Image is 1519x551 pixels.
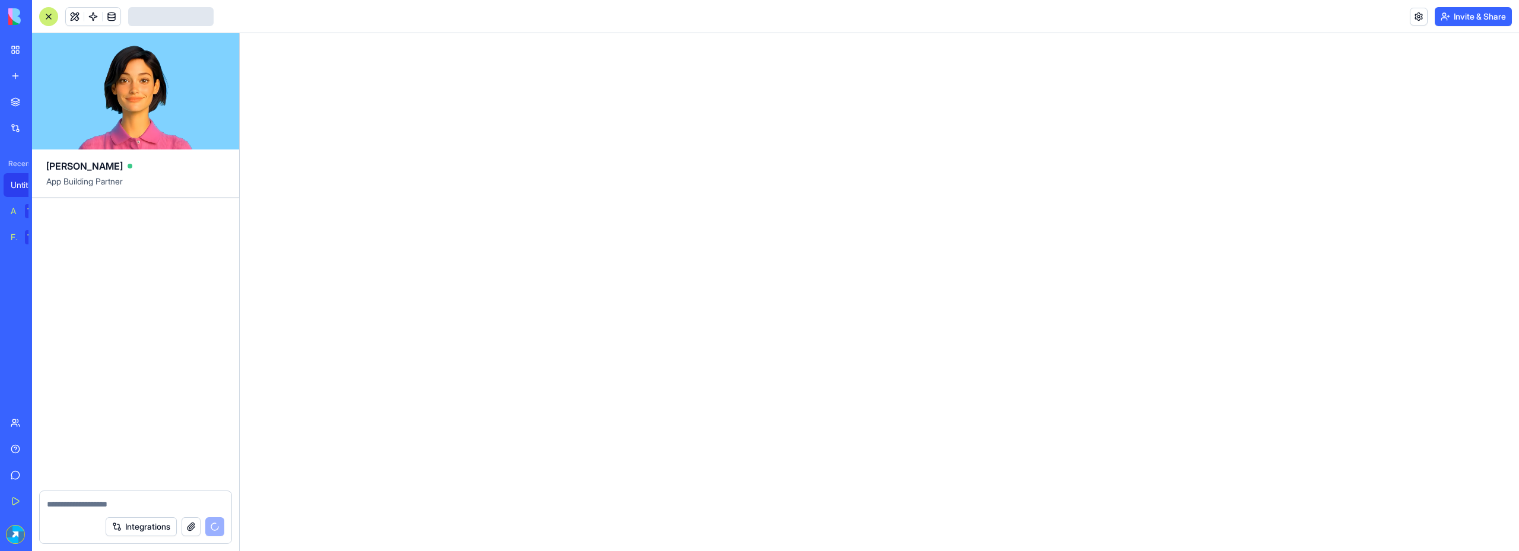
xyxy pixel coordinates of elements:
a: AI Logo GeneratorTRY [4,199,51,223]
span: App Building Partner [46,176,225,197]
div: AI Logo Generator [11,205,17,217]
a: Untitled App [4,173,51,197]
span: Recent [4,159,28,168]
div: TRY [25,230,44,244]
span: [PERSON_NAME] [46,159,123,173]
button: Invite & Share [1435,7,1512,26]
img: logo [8,8,82,25]
div: Untitled App [11,179,44,191]
button: Integrations [106,517,177,536]
div: TRY [25,204,44,218]
a: Feedback FormTRY [4,225,51,249]
img: ACg8ocKQ_r3p3HIcs4J7dXf7chmpVtyB4idTEJzailLs81D0yenAirw=s96-c [6,525,25,544]
div: Feedback Form [11,231,17,243]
